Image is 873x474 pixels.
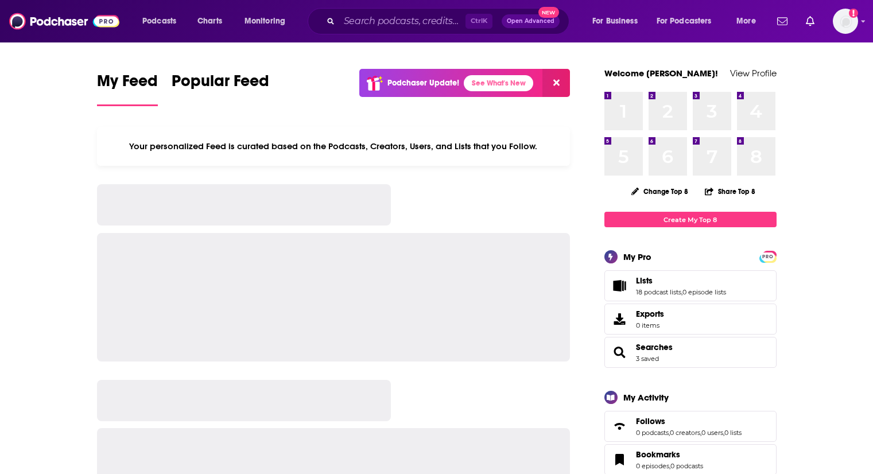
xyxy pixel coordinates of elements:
[538,7,559,18] span: New
[142,13,176,29] span: Podcasts
[773,11,792,31] a: Show notifications dropdown
[669,462,670,470] span: ,
[636,416,665,426] span: Follows
[670,429,700,437] a: 0 creators
[608,452,631,468] a: Bookmarks
[761,252,775,261] span: PRO
[636,275,726,286] a: Lists
[197,13,222,29] span: Charts
[604,212,777,227] a: Create My Top 8
[465,14,492,29] span: Ctrl K
[319,8,580,34] div: Search podcasts, credits, & more...
[723,429,724,437] span: ,
[833,9,858,34] span: Logged in as Lydia_Gustafson
[97,127,571,166] div: Your personalized Feed is curated based on the Podcasts, Creators, Users, and Lists that you Follow.
[339,12,465,30] input: Search podcasts, credits, & more...
[636,429,669,437] a: 0 podcasts
[700,429,701,437] span: ,
[636,449,680,460] span: Bookmarks
[649,12,728,30] button: open menu
[636,309,664,319] span: Exports
[724,429,742,437] a: 0 lists
[849,9,858,18] svg: Add a profile image
[608,311,631,327] span: Exports
[97,71,158,106] a: My Feed
[730,68,777,79] a: View Profile
[636,462,669,470] a: 0 episodes
[728,12,770,30] button: open menu
[670,462,703,470] a: 0 podcasts
[636,288,681,296] a: 18 podcast lists
[608,278,631,294] a: Lists
[636,355,659,363] a: 3 saved
[245,13,285,29] span: Monitoring
[636,416,742,426] a: Follows
[608,344,631,360] a: Searches
[669,429,670,437] span: ,
[190,12,229,30] a: Charts
[464,75,533,91] a: See What's New
[636,342,673,352] a: Searches
[608,418,631,434] a: Follows
[636,321,664,329] span: 0 items
[604,304,777,335] a: Exports
[833,9,858,34] button: Show profile menu
[636,449,703,460] a: Bookmarks
[682,288,726,296] a: 0 episode lists
[681,288,682,296] span: ,
[761,252,775,261] a: PRO
[604,270,777,301] span: Lists
[801,11,819,31] a: Show notifications dropdown
[623,251,651,262] div: My Pro
[584,12,652,30] button: open menu
[134,12,191,30] button: open menu
[604,337,777,368] span: Searches
[636,275,653,286] span: Lists
[736,13,756,29] span: More
[502,14,560,28] button: Open AdvancedNew
[623,392,669,403] div: My Activity
[704,180,756,203] button: Share Top 8
[236,12,300,30] button: open menu
[604,68,718,79] a: Welcome [PERSON_NAME]!
[624,184,696,199] button: Change Top 8
[97,71,158,98] span: My Feed
[507,18,554,24] span: Open Advanced
[172,71,269,106] a: Popular Feed
[172,71,269,98] span: Popular Feed
[592,13,638,29] span: For Business
[387,78,459,88] p: Podchaser Update!
[9,10,119,32] img: Podchaser - Follow, Share and Rate Podcasts
[701,429,723,437] a: 0 users
[604,411,777,442] span: Follows
[657,13,712,29] span: For Podcasters
[833,9,858,34] img: User Profile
